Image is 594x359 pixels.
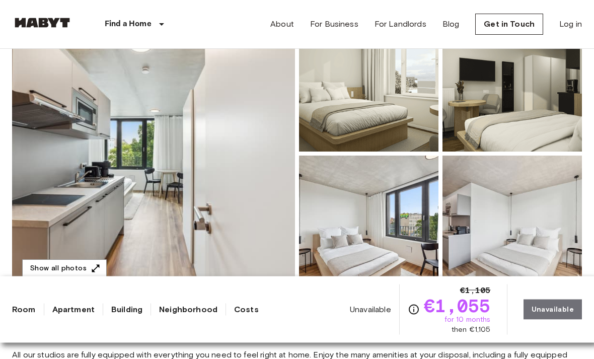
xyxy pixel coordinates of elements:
[559,18,582,30] a: Log in
[22,260,107,278] button: Show all photos
[460,284,491,297] span: €1,105
[105,18,152,30] p: Find a Home
[310,18,358,30] a: For Business
[270,18,294,30] a: About
[111,304,142,316] a: Building
[442,156,582,288] img: Picture of unit DE-01-086-633-01
[234,304,259,316] a: Costs
[350,304,391,315] span: Unavailable
[424,297,491,315] span: €1,055
[12,20,295,288] img: Marketing picture of unit DE-01-086-633-01
[12,18,72,28] img: Habyt
[52,304,95,316] a: Apartment
[452,325,491,335] span: then €1,105
[442,20,582,152] img: Picture of unit DE-01-086-633-01
[299,156,438,288] img: Picture of unit DE-01-086-633-01
[442,18,460,30] a: Blog
[299,20,438,152] img: Picture of unit DE-01-086-633-01
[375,18,426,30] a: For Landlords
[408,304,420,316] svg: Check cost overview for full price breakdown. Please note that discounts apply to new joiners onl...
[12,304,36,316] a: Room
[475,14,543,35] a: Get in Touch
[159,304,217,316] a: Neighborhood
[444,315,491,325] span: for 10 months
